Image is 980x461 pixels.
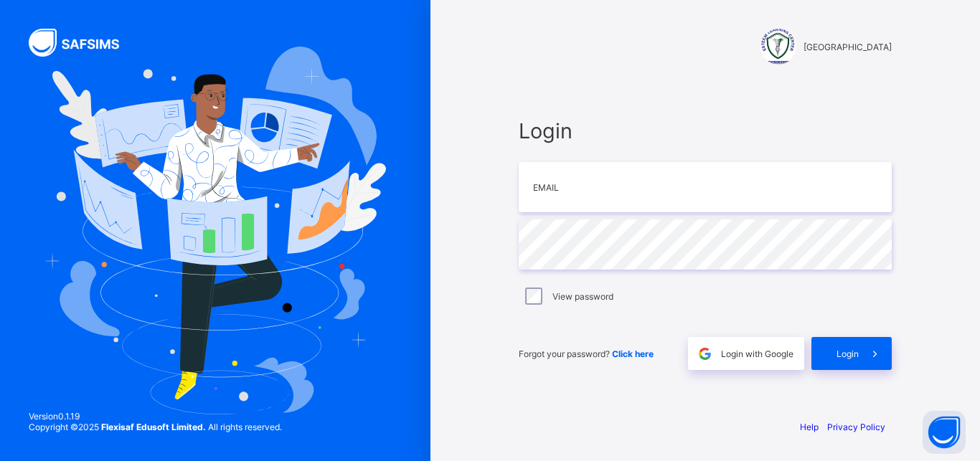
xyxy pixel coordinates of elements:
span: Version 0.1.19 [29,411,282,422]
span: Login [519,118,892,143]
span: Login [837,348,859,359]
button: Open asap [923,411,966,454]
img: google.396cfc9801f0270233282035f929180a.svg [697,346,713,362]
span: [GEOGRAPHIC_DATA] [804,42,892,52]
strong: Flexisaf Edusoft Limited. [101,422,206,432]
span: Forgot your password? [519,348,654,359]
img: Hero Image [44,47,386,414]
span: Login with Google [721,348,793,359]
a: Privacy Policy [827,422,885,432]
label: View password [552,291,613,302]
span: Copyright © 2025 All rights reserved. [29,422,282,432]
img: SAFSIMS Logo [29,29,136,57]
a: Help [800,422,819,432]
a: Click here [612,348,654,359]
